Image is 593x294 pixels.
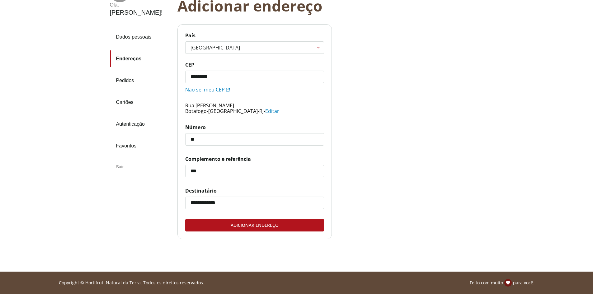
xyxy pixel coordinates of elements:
span: - [207,108,208,114]
a: Dados pessoais [110,29,172,45]
span: Rua [PERSON_NAME] [185,102,234,109]
button: Adicionar endereço [185,219,324,231]
p: Copyright © Hortifruti Natural da Terra. Todos os direitos reservados. [59,280,204,286]
input: Número [186,133,324,145]
span: RJ [259,108,264,114]
input: CEP [186,71,324,83]
span: Complemento e referência [185,156,324,162]
div: Olá , [110,2,163,8]
span: Destinatário [185,187,324,194]
span: CEP [185,61,324,68]
span: Botafogo [185,108,207,114]
a: Pedidos [110,72,172,89]
div: [PERSON_NAME] ! [110,9,163,16]
span: Número [185,124,324,131]
input: Destinatário [186,197,324,209]
span: Editar [265,108,279,114]
a: Endereços [110,50,172,67]
div: Sair [110,159,172,174]
div: Adicionar endereço [186,219,324,231]
img: amor [504,279,512,287]
a: Cartões [110,94,172,111]
input: Complemento e referência [186,165,324,177]
span: - [264,108,265,114]
span: - [258,108,259,114]
a: Favoritos [110,138,172,154]
a: Autenticação [110,116,172,133]
div: Linha de sessão [2,279,591,287]
p: Feito com muito para você. [470,279,534,287]
span: [GEOGRAPHIC_DATA] [208,108,258,114]
a: Não sei meu CEP [185,86,230,93]
span: País [185,32,324,39]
